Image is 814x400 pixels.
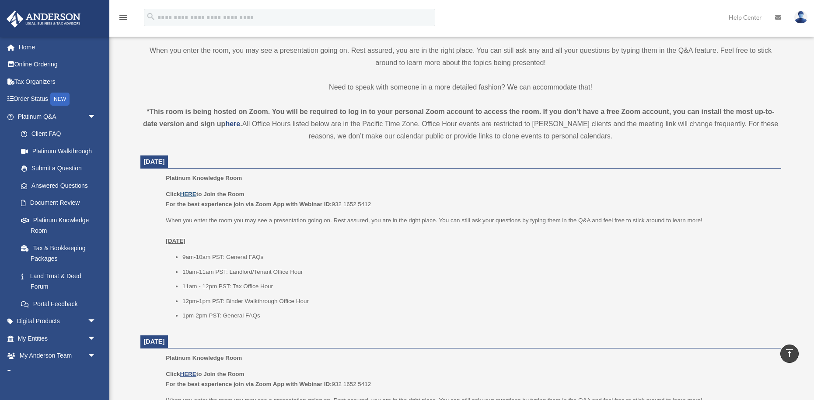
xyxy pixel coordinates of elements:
a: Tax & Bookkeeping Packages [12,239,109,267]
a: My Anderson Teamarrow_drop_down [6,347,109,365]
i: vertical_align_top [784,348,795,359]
div: NEW [50,93,70,106]
li: 10am-11am PST: Landlord/Tenant Office Hour [182,267,775,277]
b: For the best experience join via Zoom App with Webinar ID: [166,381,332,387]
b: Click to Join the Room [166,191,244,197]
p: When you enter the room, you may see a presentation going on. Rest assured, you are in the right ... [140,45,781,69]
a: Submit a Question [12,160,109,177]
a: Land Trust & Deed Forum [12,267,109,295]
span: Platinum Knowledge Room [166,175,242,181]
span: arrow_drop_down [87,330,105,348]
a: HERE [180,191,196,197]
a: Order StatusNEW [6,90,109,108]
a: Platinum Walkthrough [12,142,109,160]
a: here [225,120,240,128]
a: HERE [180,371,196,377]
a: Platinum Q&Aarrow_drop_down [6,108,109,125]
img: Anderson Advisors Platinum Portal [4,10,83,28]
span: arrow_drop_down [87,364,105,382]
a: Platinum Knowledge Room [12,211,105,239]
a: My Entitiesarrow_drop_down [6,330,109,347]
li: 12pm-1pm PST: Binder Walkthrough Office Hour [182,296,775,307]
a: Digital Productsarrow_drop_down [6,313,109,330]
img: User Pic [794,11,807,24]
li: 11am - 12pm PST: Tax Office Hour [182,281,775,292]
u: [DATE] [166,238,185,244]
b: Click to Join the Room [166,371,244,377]
li: 9am-10am PST: General FAQs [182,252,775,262]
a: Portal Feedback [12,295,109,313]
strong: . [240,120,242,128]
strong: *This room is being hosted on Zoom. You will be required to log in to your personal Zoom account ... [143,108,775,128]
p: 932 1652 5412 [166,189,775,210]
b: For the best experience join via Zoom App with Webinar ID: [166,201,332,207]
span: Platinum Knowledge Room [166,355,242,361]
span: [DATE] [144,338,165,345]
a: Online Ordering [6,56,109,73]
div: All Office Hours listed below are in the Pacific Time Zone. Office Hour events are restricted to ... [140,106,781,142]
span: [DATE] [144,158,165,165]
a: Tax Organizers [6,73,109,90]
i: search [146,12,156,21]
p: 932 1652 5412 [166,369,775,390]
a: Home [6,38,109,56]
a: My Documentsarrow_drop_down [6,364,109,382]
p: When you enter the room you may see a presentation going on. Rest assured, you are in the right p... [166,215,775,246]
i: menu [118,12,129,23]
p: Need to speak with someone in a more detailed fashion? We can accommodate that! [140,81,781,93]
a: menu [118,15,129,23]
a: Document Review [12,194,109,212]
a: vertical_align_top [780,345,799,363]
a: Answered Questions [12,177,109,194]
span: arrow_drop_down [87,347,105,365]
span: arrow_drop_down [87,313,105,331]
span: arrow_drop_down [87,108,105,126]
a: Client FAQ [12,125,109,143]
li: 1pm-2pm PST: General FAQs [182,310,775,321]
